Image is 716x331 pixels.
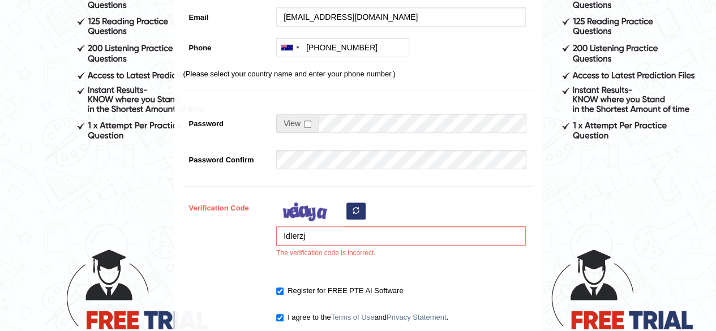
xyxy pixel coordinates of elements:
label: Password [183,114,271,129]
label: Phone [183,38,271,53]
p: (Please select your country name and enter your phone number.) [183,68,533,79]
label: Register for FREE PTE AI Software [276,285,403,296]
input: +61 412 345 678 [276,38,409,57]
label: I agree to the and . [276,312,448,323]
input: Register for FREE PTE AI Software [276,287,284,295]
div: Australia: +61 [277,38,303,57]
a: Privacy Statement [387,313,447,321]
input: Show/Hide Password [304,121,311,128]
label: Password Confirm [183,150,271,165]
label: Email [183,7,271,23]
input: I agree to theTerms of UseandPrivacy Statement. [276,314,284,321]
a: Terms of Use [331,313,375,321]
label: Verification Code [183,198,271,213]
